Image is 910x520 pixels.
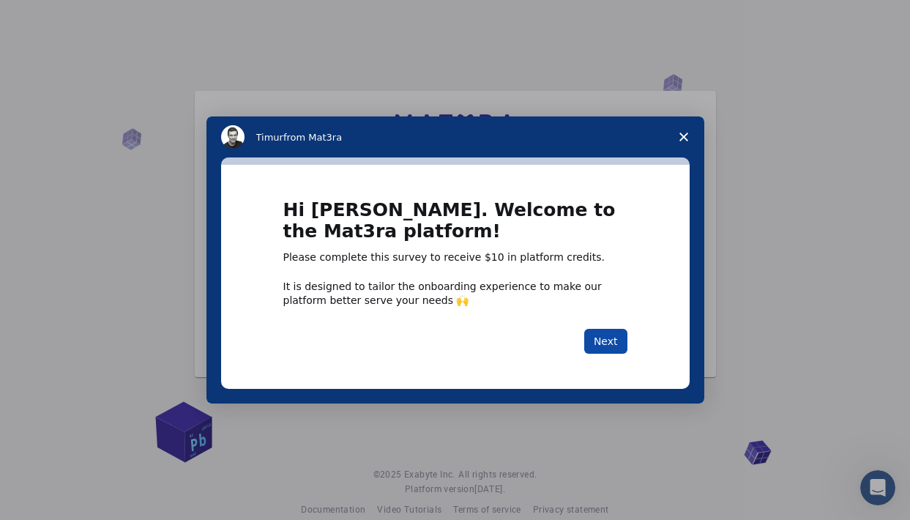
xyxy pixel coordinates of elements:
h1: Hi [PERSON_NAME]. Welcome to the Mat3ra platform! [283,200,627,250]
span: Timur [256,132,283,143]
span: from Mat3ra [283,132,342,143]
img: Profile image for Timur [221,125,245,149]
span: Close survey [663,116,704,157]
div: It is designed to tailor the onboarding experience to make our platform better serve your needs 🙌 [283,280,627,306]
div: Please complete this survey to receive $10 in platform credits. [283,250,627,265]
span: Suporte [31,10,83,23]
button: Next [584,329,627,354]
